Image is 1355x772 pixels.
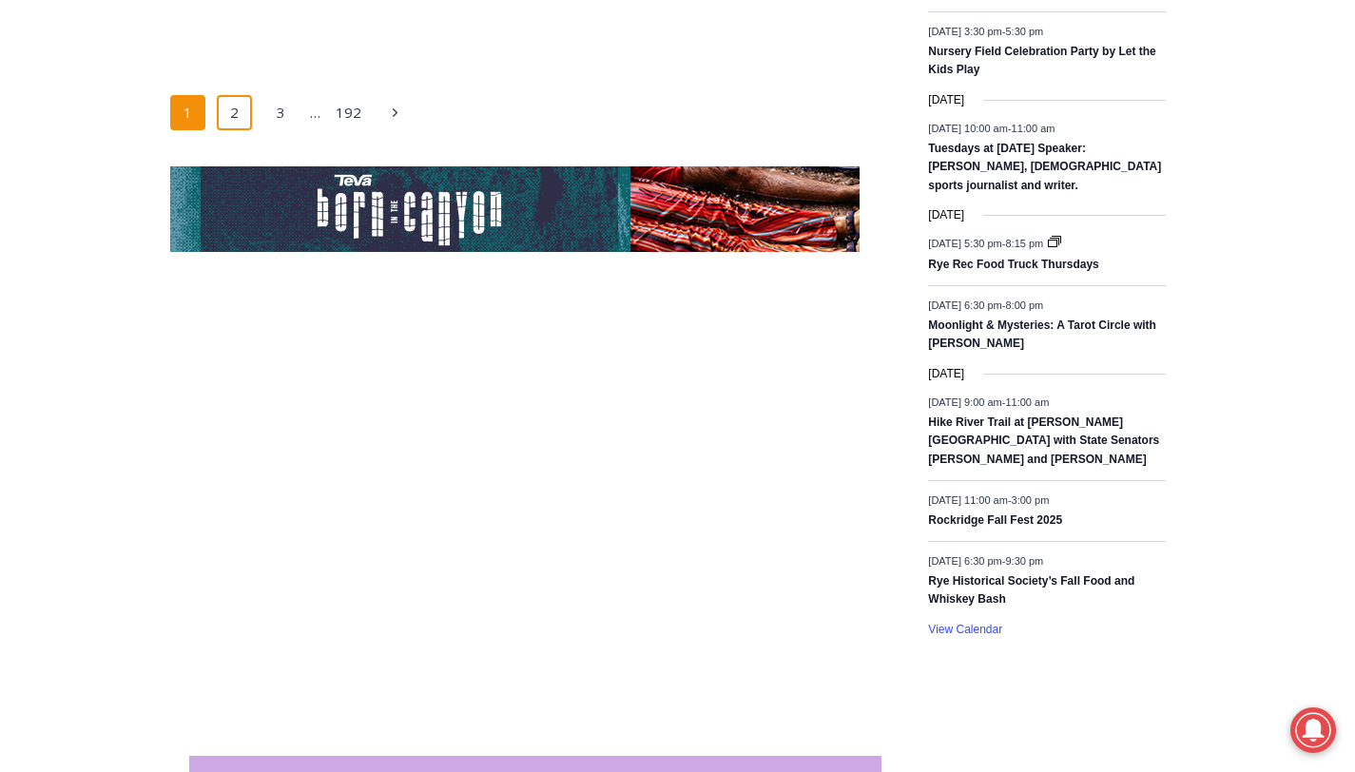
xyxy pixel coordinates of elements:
[928,238,1001,249] span: [DATE] 5:30 pm
[170,95,860,131] nav: Page navigation
[1005,238,1043,249] span: 8:15 pm
[928,623,1002,637] a: View Calendar
[497,189,881,232] span: Intern @ [DOMAIN_NAME]
[928,396,1049,408] time: -
[928,142,1161,194] a: Tuesdays at [DATE] Speaker: [PERSON_NAME], [DEMOGRAPHIC_DATA] sports journalist and writer.
[928,494,1008,506] span: [DATE] 11:00 am
[928,299,1001,311] span: [DATE] 6:30 pm
[928,555,1001,567] span: [DATE] 6:30 pm
[480,1,899,184] div: "I learned about the history of a place I’d honestly never considered even as a resident of [GEOG...
[928,238,1046,249] time: -
[212,161,217,180] div: /
[1012,123,1055,134] span: 11:00 am
[1005,26,1043,37] span: 5:30 pm
[928,574,1134,608] a: Rye Historical Society’s Fall Food and Whiskey Bash
[331,95,367,131] a: 192
[928,45,1155,78] a: Nursery Field Celebration Party by Let the Kids Play
[1005,299,1043,311] span: 8:00 pm
[928,365,964,383] time: [DATE]
[222,161,230,180] div: 6
[1005,396,1049,408] span: 11:00 am
[928,396,1001,408] span: [DATE] 9:00 am
[928,513,1062,529] a: Rockridge Fall Fest 2025
[199,56,265,156] div: unique DIY crafts
[1005,555,1043,567] span: 9:30 pm
[217,95,253,131] a: 2
[457,184,921,237] a: Intern @ [DOMAIN_NAME]
[199,161,207,180] div: 5
[15,191,243,235] h4: [PERSON_NAME] Read Sanctuary Fall Fest: [DATE]
[170,95,206,131] span: 1
[928,258,1098,273] a: Rye Rec Food Truck Thursdays
[928,206,964,224] time: [DATE]
[928,299,1043,311] time: -
[928,415,1159,468] a: Hike River Trail at [PERSON_NAME][GEOGRAPHIC_DATA] with State Senators [PERSON_NAME] and [PERSON_...
[928,494,1049,506] time: -
[263,95,300,131] a: 3
[928,123,1055,134] time: -
[928,555,1043,567] time: -
[1,189,275,237] a: [PERSON_NAME] Read Sanctuary Fall Fest: [DATE]
[928,318,1156,352] a: Moonlight & Mysteries: A Tarot Circle with [PERSON_NAME]
[928,123,1008,134] span: [DATE] 10:00 am
[928,91,964,109] time: [DATE]
[928,26,1001,37] span: [DATE] 3:30 pm
[310,97,320,129] span: …
[1012,494,1050,506] span: 3:00 pm
[928,26,1043,37] time: -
